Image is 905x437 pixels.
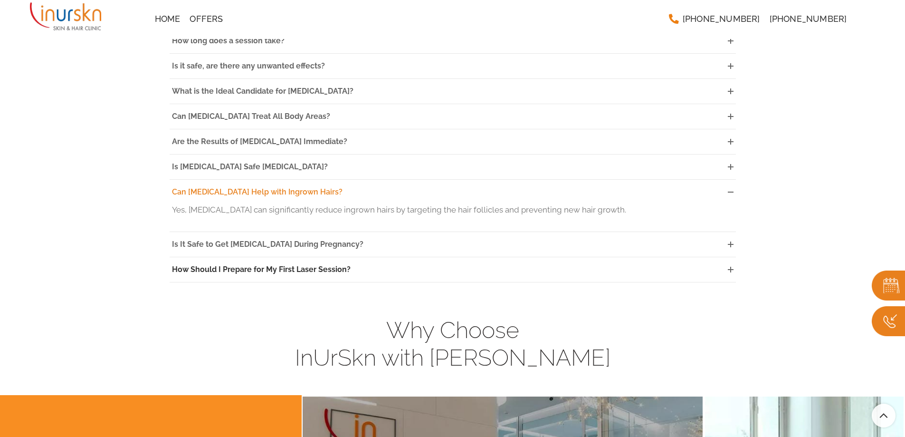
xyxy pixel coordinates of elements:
[172,187,343,196] span: Can [MEDICAL_DATA] Help with Ingrown Hairs?
[172,137,347,146] span: Are the Results of [MEDICAL_DATA] Immediate?
[185,10,228,29] a: Offers
[190,15,223,23] span: Offers
[770,15,847,23] span: [PHONE_NUMBER]
[170,257,736,282] a: How Should I Prepare for My First Laser Session?
[155,15,181,23] span: Home
[172,162,328,171] span: Is [MEDICAL_DATA] Safe [MEDICAL_DATA]?
[170,29,736,53] a: How long does a session take?
[872,404,895,427] a: Scroll To Top
[170,54,736,78] a: Is it safe, are there any unwanted effects?
[172,204,734,215] p: Yes, [MEDICAL_DATA] can significantly reduce ingrown hairs by targeting the hair follicles and pr...
[172,265,351,274] span: How Should I Prepare for My First Laser Session?
[172,240,363,249] span: Is It Safe to Get [MEDICAL_DATA] During Pregnancy?
[7,317,898,371] h4: Why Choose InUrSkn with [PERSON_NAME]
[150,10,185,29] a: Home
[172,36,285,45] span: How long does a session take?
[172,61,325,70] span: Is it safe, are there any unwanted effects?
[170,79,736,104] a: What is the Ideal Candidate for [MEDICAL_DATA]?
[664,10,765,29] a: [PHONE_NUMBER]
[172,112,330,121] span: Can [MEDICAL_DATA] Treat All Body Areas?
[170,104,736,129] a: Can [MEDICAL_DATA] Treat All Body Areas?
[170,129,736,154] a: Are the Results of [MEDICAL_DATA] Immediate?
[170,155,736,179] a: Is [MEDICAL_DATA] Safe [MEDICAL_DATA]?
[765,10,852,29] a: [PHONE_NUMBER]
[170,232,736,257] a: Is It Safe to Get [MEDICAL_DATA] During Pregnancy?
[170,180,736,204] a: Can [MEDICAL_DATA] Help with Ingrown Hairs?
[683,15,760,23] span: [PHONE_NUMBER]
[172,87,353,96] span: What is the Ideal Candidate for [MEDICAL_DATA]?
